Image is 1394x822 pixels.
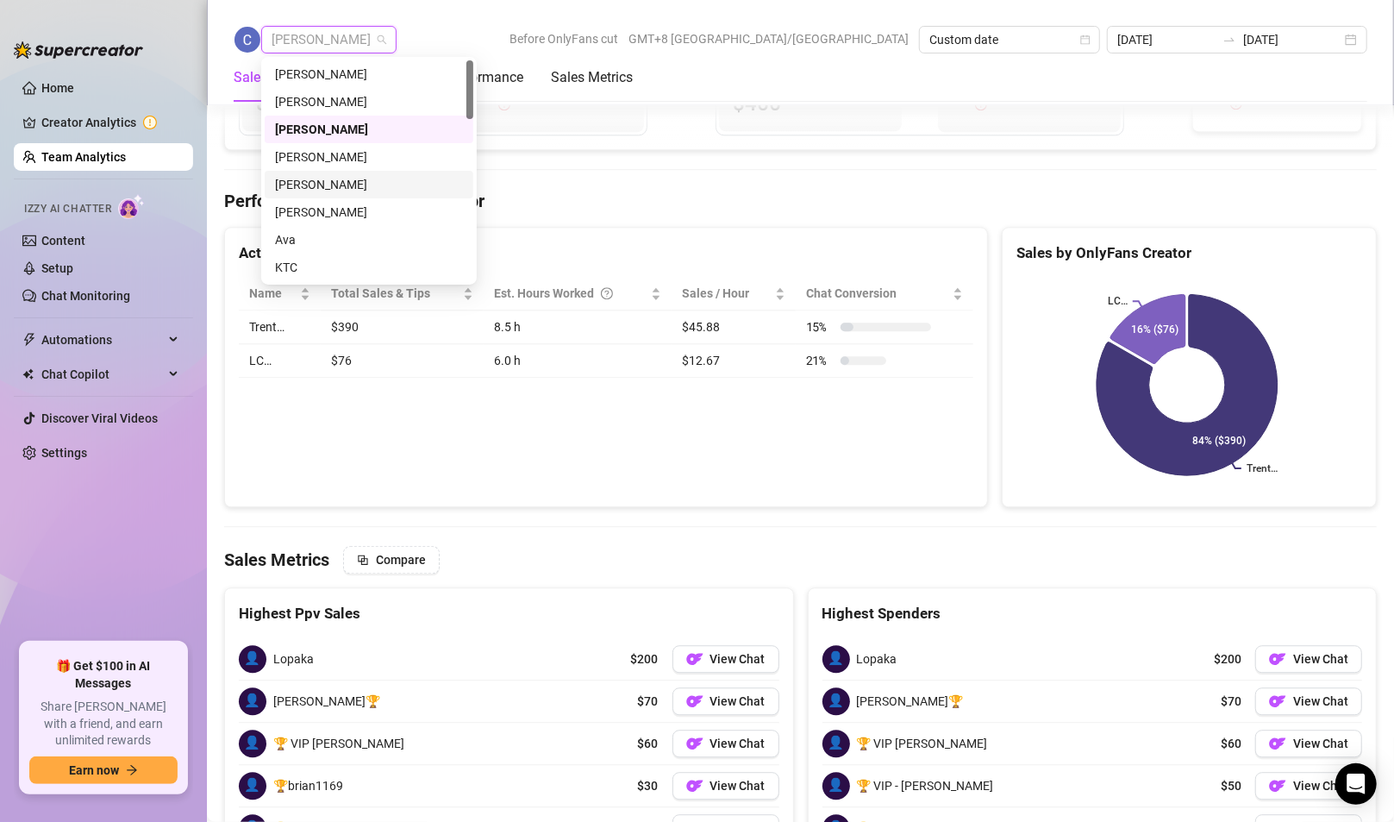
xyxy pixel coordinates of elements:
td: 8.5 h [484,311,671,344]
span: Sales / Hour [682,284,772,303]
button: Compare [343,546,440,574]
div: [PERSON_NAME] [275,120,463,139]
button: OFView Chat [672,687,779,715]
a: Home [41,81,74,95]
h4: Sales Metrics [224,548,329,572]
button: OFView Chat [672,730,779,757]
button: OFView Chat [1255,730,1362,757]
span: 🏆 VIP [PERSON_NAME] [857,734,988,753]
span: View Chat [710,737,766,750]
span: Lopaka [857,649,897,668]
span: View Chat [1293,737,1348,750]
span: 🏆 VIP - [PERSON_NAME] [857,776,994,795]
span: View Chat [710,694,766,708]
span: Chat Copilot [41,361,164,388]
div: [PERSON_NAME] [275,92,463,111]
span: $30 [638,776,659,795]
td: $12.67 [672,344,796,378]
span: Total Sales & Tips [331,284,459,303]
text: LC… [1108,296,1128,308]
a: Team Analytics [41,150,126,164]
div: Est. Hours Worked [494,284,647,303]
span: to [1222,33,1236,47]
span: 🏆brian1169 [273,776,343,795]
button: OFView Chat [1255,645,1362,673]
span: 🎁 Get $100 in AI Messages [29,658,178,692]
span: [PERSON_NAME]🏆 [273,692,380,711]
div: Benedict Perez [265,88,473,116]
span: Before OnlyFans cut [509,26,618,52]
td: Trent… [239,311,321,344]
img: OF [1269,735,1286,752]
span: 👤 [239,772,266,800]
img: OF [686,735,703,752]
button: OFView Chat [672,772,779,800]
button: OFView Chat [672,645,779,673]
img: OF [1269,693,1286,710]
span: Share [PERSON_NAME] with a friend, and earn unlimited rewards [29,699,178,750]
span: Name [249,284,297,303]
div: Performance [445,67,523,88]
img: OF [1269,777,1286,794]
span: 👤 [239,645,266,673]
button: OFView Chat [1255,772,1362,800]
a: Settings [41,446,87,460]
div: [PERSON_NAME] [275,203,463,222]
td: $45.88 [672,311,796,344]
span: View Chat [710,652,766,666]
div: Charmaine Javillonar [265,116,473,143]
span: View Chat [1293,652,1348,666]
span: Charmaine Javillonar [272,27,386,53]
img: OF [686,650,703,668]
div: Open Intercom Messenger [1335,763,1377,805]
span: swap-right [1222,33,1236,47]
a: Setup [41,261,73,275]
img: AI Chatter [118,194,145,219]
div: Jayson Roa [265,143,473,171]
span: 👤 [822,772,850,800]
span: $200 [1214,649,1241,668]
div: KTC [275,258,463,277]
span: Custom date [929,27,1090,53]
input: End date [1243,30,1341,49]
span: arrow-right [126,764,138,776]
span: Chat Conversion [806,284,949,303]
span: View Chat [710,779,766,793]
td: LC… [239,344,321,378]
th: Chat Conversion [796,277,973,311]
span: Automations [41,326,164,354]
td: 6.0 h [484,344,671,378]
div: Activity by Creator [239,242,973,265]
span: Lopaka [273,649,314,668]
div: Davis Armbrust [265,171,473,198]
span: thunderbolt [22,333,36,347]
span: 🏆 VIP [PERSON_NAME] [273,734,404,753]
th: Sales / Hour [672,277,796,311]
img: Charmaine Javillonar [234,27,260,53]
td: $390 [321,311,484,344]
div: [PERSON_NAME] [275,175,463,194]
div: Ava [265,226,473,254]
button: Earn nowarrow-right [29,756,178,784]
span: View Chat [1293,779,1348,793]
div: Naomi Ochoa [265,198,473,226]
span: View Chat [1293,694,1348,708]
span: 21 % [806,351,834,370]
span: $60 [1221,734,1241,753]
img: OF [1269,650,1286,668]
div: Sales Metrics [551,67,633,88]
div: Sales by OnlyFans Creator [1016,242,1362,265]
span: question-circle [601,284,613,303]
span: $200 [631,649,659,668]
span: Izzy AI Chatter [24,201,111,217]
div: Ava [275,230,463,249]
a: Content [41,234,85,248]
span: GMT+8 [GEOGRAPHIC_DATA]/[GEOGRAPHIC_DATA] [628,26,909,52]
h4: Performance by OnlyFans Creator [224,189,1377,213]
